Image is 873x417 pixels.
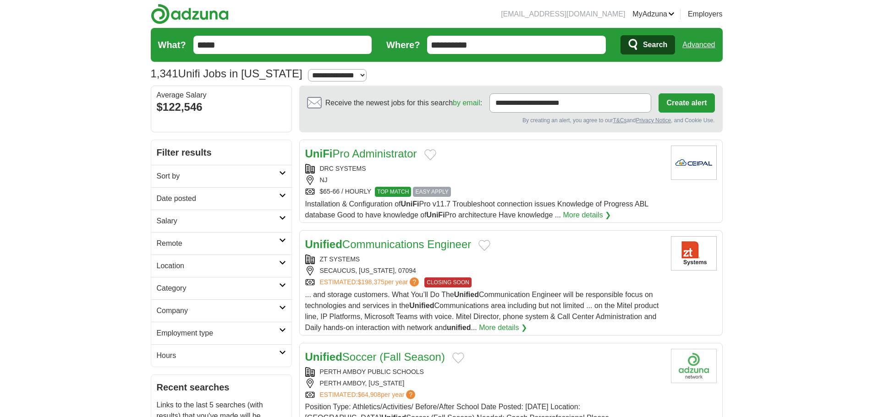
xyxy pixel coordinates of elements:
h2: Filter results [151,140,291,165]
button: Add to favorite jobs [452,352,464,363]
span: ? [406,390,415,399]
div: $122,546 [157,99,286,115]
span: CLOSING SOON [424,277,472,287]
span: Receive the newest jobs for this search : [325,97,482,108]
button: Create alert [659,93,714,113]
h2: Category [157,283,279,294]
a: PERTH AMBOY PUBLIC SCHOOLS [320,368,424,375]
img: Adzuna logo [151,4,229,24]
strong: UniFi [427,211,445,219]
strong: Unified [305,351,342,363]
span: TOP MATCH [375,187,411,197]
h2: Employment type [157,328,279,339]
h2: Remote [157,238,279,249]
span: ? [410,277,419,287]
button: Add to favorite jobs [424,149,436,160]
a: Location [151,255,291,277]
span: $64,908 [357,391,381,398]
a: More details ❯ [479,322,527,333]
strong: Unified [305,238,342,250]
button: Search [620,35,675,54]
a: UniFiPro Administrator [305,147,417,160]
strong: UniFi [305,147,333,160]
label: What? [158,38,186,52]
div: By creating an alert, you agree to our and , and Cookie Use. [307,116,715,125]
a: Company [151,299,291,322]
a: Date posted [151,187,291,210]
a: UnifiedCommunications Engineer [305,238,472,250]
div: $65-66 / HOURLY [305,187,664,197]
span: Installation & Configuration of Pro v11.7 Troubleshoot connection issues Knowledge of Progress AB... [305,200,648,219]
strong: Unified [409,302,434,309]
div: SECAUCUS, [US_STATE], 07094 [305,266,664,276]
a: Remote [151,232,291,255]
h2: Salary [157,216,279,227]
a: MyAdzuna [632,9,675,20]
a: ESTIMATED:$198,375per year? [320,277,421,287]
div: NJ [305,175,664,185]
span: ... and storage customers. What You’ll Do The Communication Engineer will be responsible focus on... [305,291,659,331]
a: by email [453,99,480,107]
img: Company logo [671,146,717,180]
strong: UniFi [401,200,419,208]
img: Perth Amboy Public Schools logo [671,349,717,383]
h2: Company [157,305,279,316]
h2: Date posted [157,193,279,204]
a: ZT SYSTEMS [320,255,360,263]
a: Salary [151,210,291,232]
h2: Location [157,260,279,271]
a: Category [151,277,291,299]
a: Hours [151,344,291,367]
a: Privacy Notice [636,117,671,124]
li: [EMAIL_ADDRESS][DOMAIN_NAME] [501,9,625,20]
a: T&Cs [613,117,626,124]
span: 1,341 [151,65,178,82]
h1: Unifi Jobs in [US_STATE] [151,67,302,80]
h2: Hours [157,350,279,361]
span: $198,375 [357,278,384,286]
a: More details ❯ [563,210,611,221]
a: Employers [688,9,723,20]
h2: Sort by [157,171,279,182]
a: ESTIMATED:$64,908per year? [320,390,417,400]
strong: Unified [454,291,479,298]
div: DRC SYSTEMS [305,164,664,173]
a: Advanced [682,36,715,54]
button: Add to favorite jobs [478,240,490,251]
div: Average Salary [157,92,286,99]
span: Search [643,36,667,54]
a: UnifiedSoccer (Fall Season) [305,351,445,363]
a: Employment type [151,322,291,344]
label: Where? [386,38,420,52]
h2: Recent searches [157,380,286,394]
a: Sort by [151,165,291,187]
div: PERTH AMBOY, [US_STATE] [305,379,664,388]
span: EASY APPLY [413,187,450,197]
strong: unified [447,324,471,331]
img: ZT Systems logo [671,236,717,271]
